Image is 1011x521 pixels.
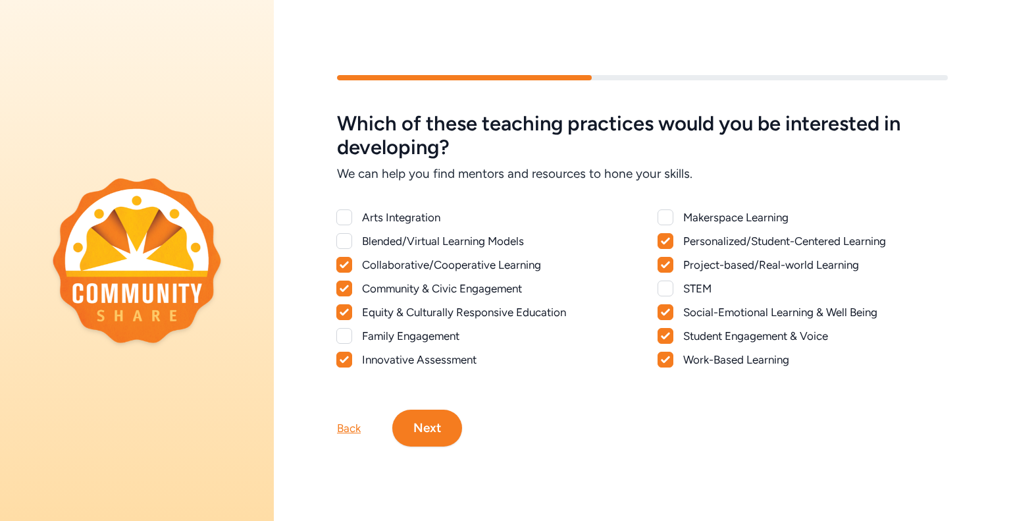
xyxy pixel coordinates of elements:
div: Makerspace Learning [683,209,948,225]
div: Work-Based Learning [683,352,948,368]
div: Project-based/Real-world Learning [683,257,948,273]
div: Personalized/Student-Centered Learning [683,233,948,249]
div: Innovative Assessment [362,352,627,368]
div: Student Engagement & Voice [683,328,948,344]
div: Family Engagement [362,328,627,344]
img: logo [53,178,221,343]
div: Community & Civic Engagement [362,281,627,296]
h5: Which of these teaching practices would you be interested in developing? [337,112,948,159]
div: Equity & Culturally Responsive Education [362,304,627,320]
div: Arts Integration [362,209,627,225]
div: STEM [683,281,948,296]
h6: We can help you find mentors and resources to hone your skills. [337,165,948,183]
div: Blended/Virtual Learning Models [362,233,627,249]
div: Collaborative/Cooperative Learning [362,257,627,273]
button: Next [392,410,462,447]
div: Back [337,420,361,436]
div: Social-Emotional Learning & Well Being [683,304,948,320]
